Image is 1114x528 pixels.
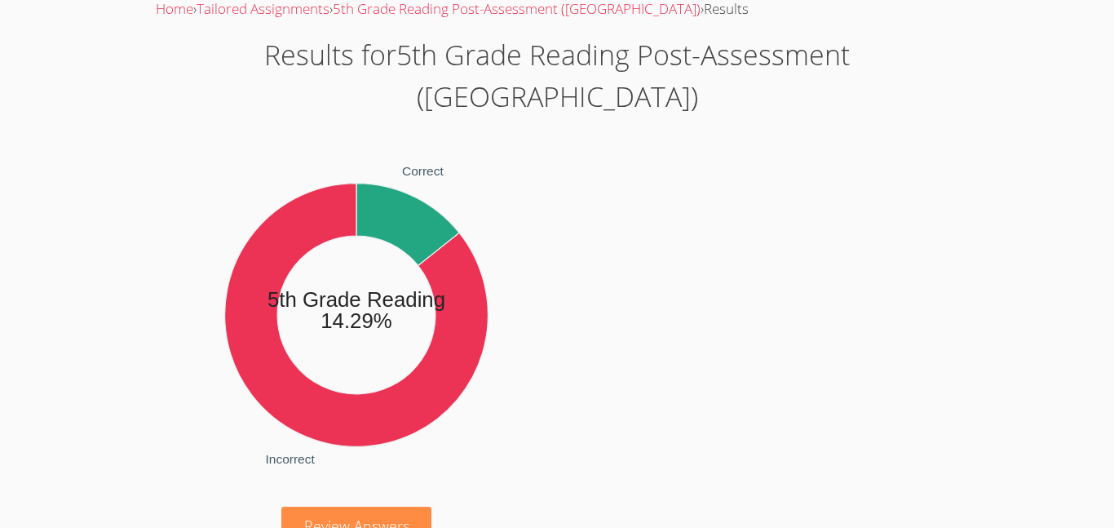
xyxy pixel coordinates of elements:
[402,164,444,178] tspan: Correct
[266,453,316,467] tspan: Incorrect
[320,309,392,332] tspan: 14.29%
[156,34,958,118] h1: Results for 5th Grade Reading Post-Assessment ([GEOGRAPHIC_DATA])
[267,288,445,311] tspan: 5th Grade Reading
